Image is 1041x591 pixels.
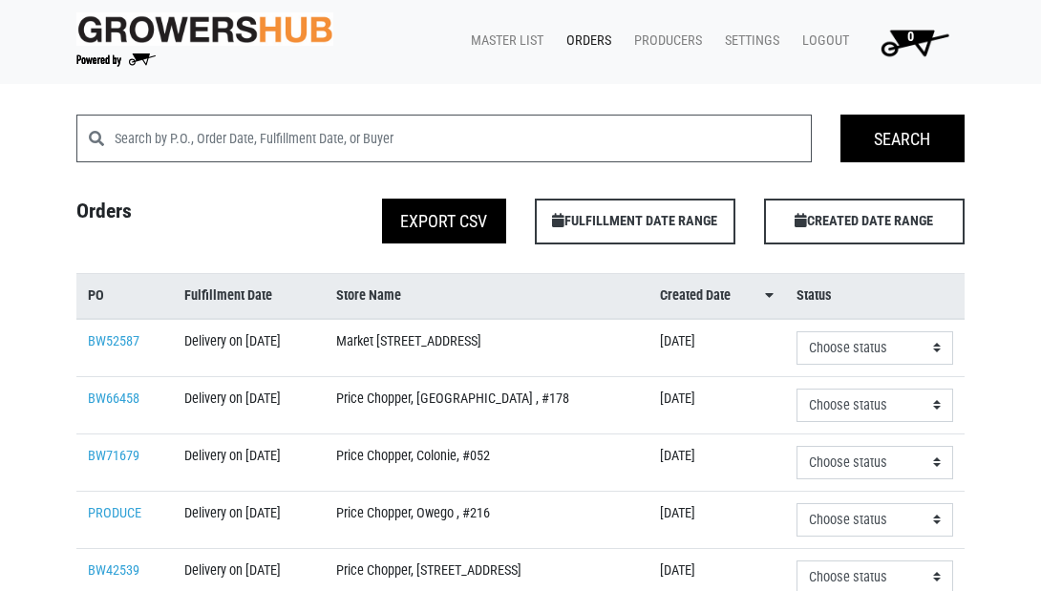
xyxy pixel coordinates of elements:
[456,23,551,59] a: Master List
[648,491,785,548] td: [DATE]
[648,319,785,377] td: [DATE]
[648,433,785,491] td: [DATE]
[88,285,104,306] span: PO
[551,23,619,59] a: Orders
[184,285,272,306] span: Fulfillment Date
[648,376,785,433] td: [DATE]
[62,199,291,237] h4: Orders
[325,433,649,491] td: Price Chopper, Colonie, #052
[535,199,735,244] span: FULFILLMENT DATE RANGE
[325,319,649,377] td: Market [STREET_ADDRESS]
[88,505,141,521] a: PRODUCE
[88,333,139,349] a: BW52587
[115,115,812,162] input: Search by P.O., Order Date, Fulfillment Date, or Buyer
[88,390,139,407] a: BW66458
[787,23,857,59] a: Logout
[173,376,324,433] td: Delivery on [DATE]
[710,23,787,59] a: Settings
[173,491,324,548] td: Delivery on [DATE]
[184,285,312,306] a: Fulfillment Date
[325,491,649,548] td: Price Chopper, Owego , #216
[76,12,333,46] img: original-fc7597fdc6adbb9d0e2ae620e786d1a2.jpg
[907,29,914,45] span: 0
[619,23,710,59] a: Producers
[88,448,139,464] a: BW71679
[764,199,965,244] span: CREATED DATE RANGE
[797,285,832,306] span: Status
[173,319,324,377] td: Delivery on [DATE]
[660,285,731,306] span: Created Date
[797,285,953,306] a: Status
[88,562,139,579] a: BW42539
[336,285,401,306] span: Store Name
[336,285,638,306] a: Store Name
[857,23,965,61] a: 0
[76,53,156,67] img: Powered by Big Wheelbarrow
[872,23,957,61] img: Cart
[88,285,161,306] a: PO
[382,199,506,243] button: Export CSV
[173,433,324,491] td: Delivery on [DATE]
[660,285,774,306] a: Created Date
[840,115,965,162] input: Search
[325,376,649,433] td: Price Chopper, [GEOGRAPHIC_DATA] , #178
